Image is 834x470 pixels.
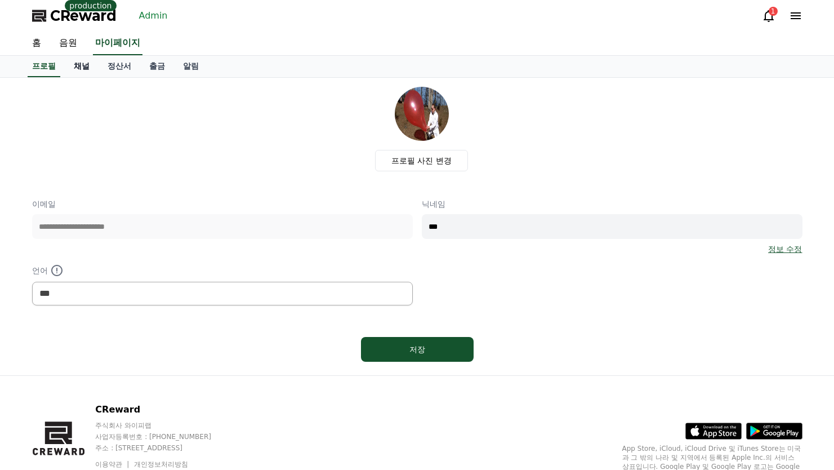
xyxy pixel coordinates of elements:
[167,374,194,383] span: Settings
[174,56,208,77] a: 알림
[32,7,117,25] a: CReward
[32,264,413,277] p: 언어
[23,32,50,55] a: 홈
[422,198,802,210] p: 닉네임
[145,357,216,385] a: Settings
[135,7,172,25] a: Admin
[95,444,293,453] p: 주소 : [STREET_ADDRESS]
[50,7,117,25] span: CReward
[375,150,468,171] label: 프로필 사진 변경
[93,375,127,384] span: Messages
[50,32,86,55] a: 음원
[65,56,99,77] a: 채널
[32,198,413,210] p: 이메일
[140,56,174,77] a: 출금
[762,9,775,23] a: 1
[134,460,188,468] a: 개인정보처리방침
[95,460,131,468] a: 이용약관
[28,56,60,77] a: 프로필
[74,357,145,385] a: Messages
[29,374,48,383] span: Home
[95,403,293,416] p: CReward
[361,337,474,362] button: 저장
[768,243,802,255] a: 정보 수정
[395,87,449,141] img: profile_image
[93,32,142,55] a: 마이페이지
[769,7,778,16] div: 1
[3,357,74,385] a: Home
[99,56,140,77] a: 정산서
[95,421,293,430] p: 주식회사 와이피랩
[95,432,293,441] p: 사업자등록번호 : [PHONE_NUMBER]
[383,344,451,355] div: 저장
